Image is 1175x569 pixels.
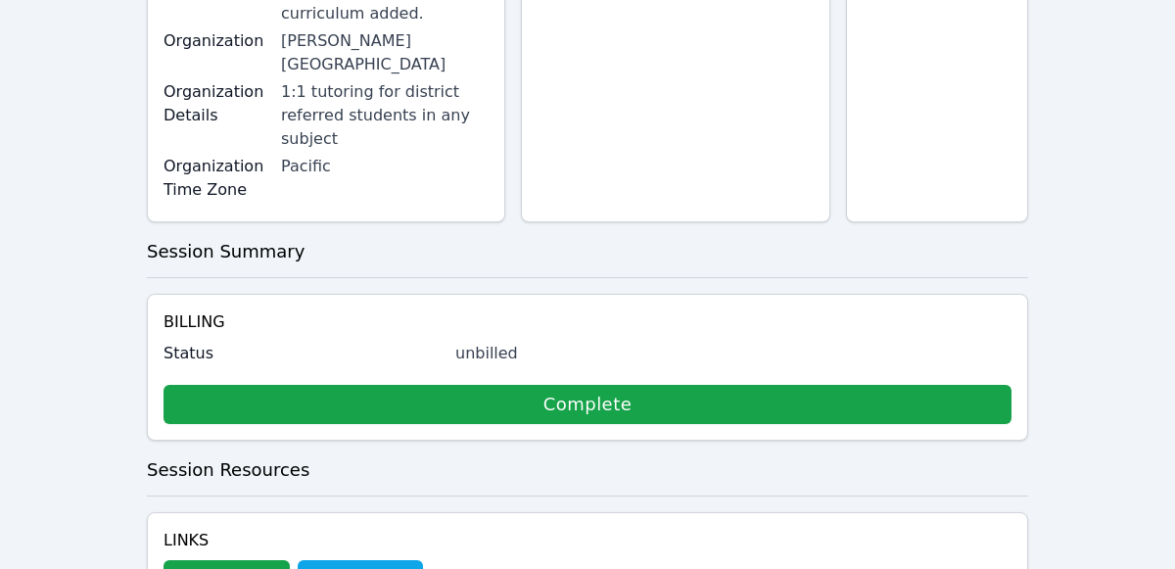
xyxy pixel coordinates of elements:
[164,529,423,552] h4: Links
[281,155,489,178] div: Pacific
[455,342,1011,365] div: unbilled
[164,342,444,365] label: Status
[281,29,489,76] div: [PERSON_NAME][GEOGRAPHIC_DATA]
[147,238,1028,265] h3: Session Summary
[147,456,1028,484] h3: Session Resources
[164,155,269,202] label: Organization Time Zone
[164,29,269,53] label: Organization
[164,310,1011,334] h4: Billing
[164,80,269,127] label: Organization Details
[281,80,489,151] div: 1:1 tutoring for district referred students in any subject
[164,385,1011,424] a: Complete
